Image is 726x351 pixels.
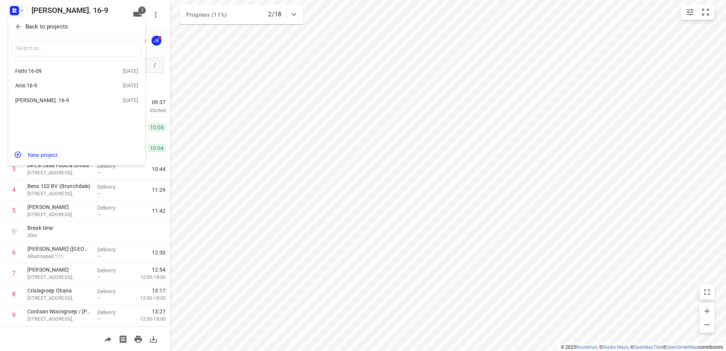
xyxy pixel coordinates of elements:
[12,21,142,33] button: Back to projects
[15,97,103,103] div: [PERSON_NAME]. 16-9
[25,22,68,31] p: Back to projects
[8,63,145,78] div: Fethi 16-09[DATE]
[12,41,142,57] input: Switch to...
[123,97,138,103] div: [DATE]
[8,78,145,93] div: Anis 16-9[DATE]
[15,68,103,74] div: Fethi 16-09
[15,82,103,89] div: Anis 16-9
[123,82,138,89] div: [DATE]
[8,93,145,108] div: [PERSON_NAME]. 16-9[DATE]
[123,68,138,74] div: [DATE]
[8,147,145,162] button: New project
